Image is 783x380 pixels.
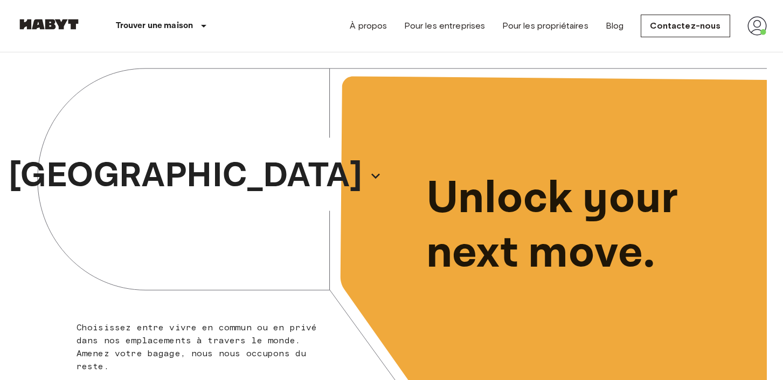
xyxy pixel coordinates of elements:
p: Trouver une maison [116,19,193,32]
p: [GEOGRAPHIC_DATA] [9,150,362,202]
a: À propos [350,19,387,32]
p: Unlock your next move. [426,172,750,281]
button: [GEOGRAPHIC_DATA] [4,147,386,205]
a: Pour les entreprises [404,19,485,32]
img: Habyt [17,19,81,30]
p: Choisissez entre vivre en commun ou en privé dans nos emplacements à travers le monde. Amenez vot... [77,321,324,373]
a: Blog [606,19,624,32]
a: Contactez-nous [641,15,730,37]
img: avatar [747,16,767,36]
a: Pour les propriétaires [502,19,588,32]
